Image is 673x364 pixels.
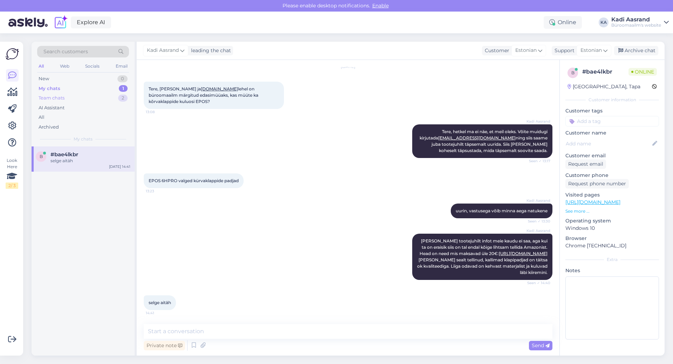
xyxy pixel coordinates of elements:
div: Extra [565,256,659,263]
a: [URL][DOMAIN_NAME] [499,251,548,256]
span: b [40,154,43,159]
div: Web [59,62,71,71]
span: 13:08 [146,109,172,115]
a: [EMAIL_ADDRESS][DOMAIN_NAME] [438,135,516,140]
p: Customer phone [565,172,659,179]
div: 0 [117,75,128,82]
div: Team chats [39,95,64,102]
div: Private note [144,341,185,350]
p: Visited pages [565,191,659,199]
p: Chrome [TECHNICAL_ID] [565,242,659,249]
span: [PERSON_NAME] tootejuhilt infot meie kaudu ei saa, aga kui ta on eraisik siis on tal endal kõige ... [417,238,549,275]
span: EPOS 6HPRO valged kürvaklappide padjad [149,178,239,183]
span: Online [628,68,657,76]
div: New [39,75,49,82]
div: Büroomaailm's website [611,22,661,28]
div: Customer information [565,97,659,103]
input: Add a tag [565,116,659,126]
div: Socials [84,62,101,71]
input: Add name [566,140,651,147]
span: Estonian [515,47,537,54]
a: [DOMAIN_NAME] [201,86,238,91]
span: My chats [74,136,93,142]
div: 2 [118,95,128,102]
span: Kadi Aasrand [147,47,179,54]
span: uurin, vastusega võib minna aega natukene [456,208,548,213]
div: All [39,114,45,121]
span: Seen ✓ 14:40 [524,280,550,286]
div: leading the chat [188,47,231,54]
img: explore-ai [53,15,68,30]
div: 2 / 3 [6,183,18,189]
p: See more ... [565,208,659,214]
div: My chats [39,85,60,92]
p: Browser [565,235,659,242]
div: 1 [119,85,128,92]
div: Request email [565,159,606,169]
span: Kadi Aasrand [524,119,550,124]
span: Seen ✓ 13:30 [524,219,550,224]
div: Archived [39,124,59,131]
div: [GEOGRAPHIC_DATA], Tapa [567,83,640,90]
span: Kadi Aasrand [524,198,550,203]
p: Notes [565,267,659,274]
a: Kadi AasrandBüroomaailm's website [611,17,669,28]
span: Send [532,342,550,349]
div: Support [552,47,575,54]
p: Windows 10 [565,225,659,232]
span: Seen ✓ 13:17 [524,158,550,164]
p: Customer email [565,152,659,159]
span: Estonian [580,47,602,54]
div: selge aitäh [50,158,130,164]
img: Askly Logo [6,47,19,61]
a: Explore AI [71,16,111,28]
span: Tere, [PERSON_NAME] ja lehel on büroomaailm märgitud edasimüüaks, kas müüte ka kõrvaklappide kulu... [149,86,259,104]
span: Search customers [43,48,88,55]
div: Archive chat [614,46,658,55]
div: KA [599,18,609,27]
span: Kadi Aasrand [524,228,550,233]
span: Tere, hetkel ma ei näe, et meil oleks. Võite muidugi kirjutada ning siis saame juba tootejuhilt t... [420,129,549,153]
div: Online [544,16,582,29]
div: Kadi Aasrand [611,17,661,22]
div: Email [114,62,129,71]
div: All [37,62,45,71]
div: # bae4lkbr [582,68,628,76]
span: #bae4lkbr [50,151,78,158]
span: 14:41 [146,310,172,316]
span: selge aitäh [149,300,171,305]
p: Customer tags [565,107,659,115]
div: Look Here [6,157,18,189]
div: AI Assistant [39,104,64,111]
div: [DATE] 14:41 [109,164,130,169]
a: [URL][DOMAIN_NAME] [565,199,620,205]
span: 13:23 [146,188,172,194]
p: Operating system [565,217,659,225]
span: Enable [370,2,391,9]
div: Request phone number [565,179,629,188]
p: Customer name [565,129,659,137]
span: b [571,70,575,75]
div: Customer [482,47,509,54]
